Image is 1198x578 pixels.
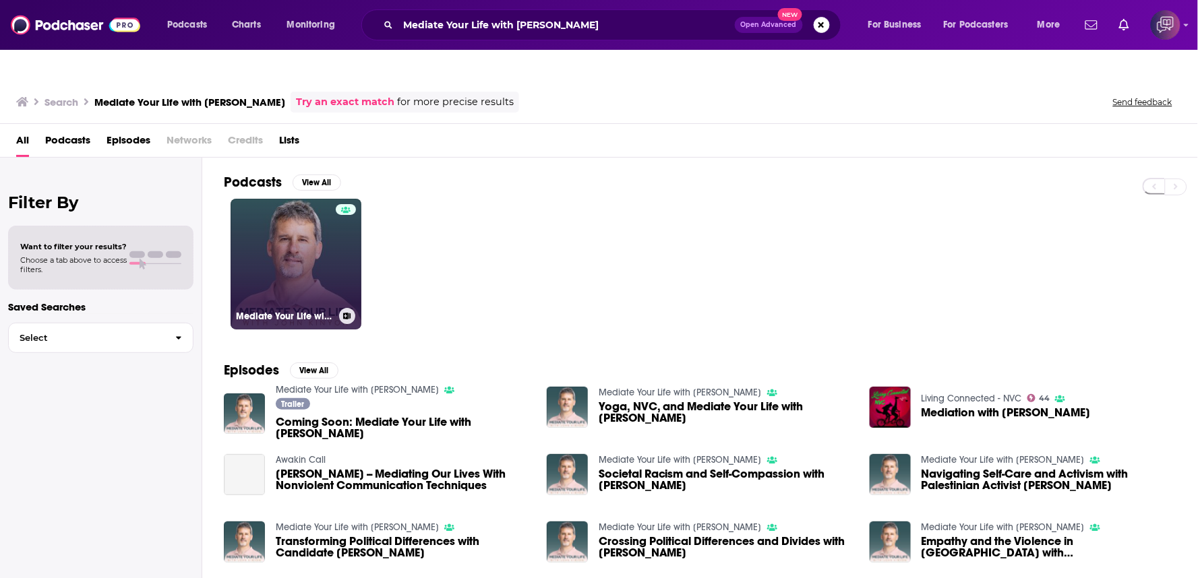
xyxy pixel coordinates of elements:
a: All [16,129,29,157]
a: Mediate Your Life with John Kinyon [276,384,439,395]
a: PodcastsView All [224,174,341,191]
span: Transforming Political Differences with Candidate [PERSON_NAME] [276,536,531,558]
span: for more precise results [397,94,514,110]
span: Navigating Self-Care and Activism with Palestinian Activist [PERSON_NAME] [922,468,1176,491]
span: Coming Soon: Mediate Your Life with [PERSON_NAME] [276,416,531,439]
span: Logged in as corioliscompany [1151,10,1180,40]
img: Yoga, NVC, and Mediate Your Life with Nat Kendall [547,387,588,428]
button: open menu [158,14,224,36]
span: Podcasts [167,15,207,34]
a: John Kinyon -- Mediating Our Lives With Nonviolent Communication Techniques [224,454,265,495]
img: Societal Racism and Self-Compassion with Janine Lyman [547,454,588,495]
a: Mediate Your Life with John Kinyon [599,387,762,398]
span: Networks [167,129,212,157]
a: Societal Racism and Self-Compassion with Janine Lyman [599,468,853,491]
a: Mediate Your Life with John Kinyon [922,521,1085,533]
img: Mediation with John Kinyon [870,387,911,428]
a: 44 [1027,394,1050,402]
a: Episodes [107,129,150,157]
a: Charts [223,14,269,36]
a: Coming Soon: Mediate Your Life with John Kinyon [276,416,531,439]
span: Charts [232,15,261,34]
a: EpisodesView All [224,362,338,379]
img: Coming Soon: Mediate Your Life with John Kinyon [224,393,265,435]
a: John Kinyon -- Mediating Our Lives With Nonviolent Communication Techniques [276,468,531,491]
button: open menu [859,14,938,36]
a: Mediate Your Life with John Kinyon [276,521,439,533]
span: Yoga, NVC, and Mediate Your Life with [PERSON_NAME] [599,401,853,424]
a: Crossing Political Differences and Divides with Cory Tyler [599,536,853,558]
span: Select [9,333,164,342]
button: Select [8,323,193,353]
img: Navigating Self-Care and Activism with Palestinian Activist Ashira Darwish [870,454,911,495]
button: View All [293,174,341,191]
h3: Mediate Your Life with [PERSON_NAME] [236,311,334,322]
button: Show profile menu [1151,10,1180,40]
span: Credits [228,129,263,157]
h3: Mediate Your Life with [PERSON_NAME] [94,96,285,108]
a: Lists [279,129,299,157]
span: Societal Racism and Self-Compassion with [PERSON_NAME] [599,468,853,491]
a: Mediate Your Life with [PERSON_NAME] [231,199,361,329]
img: Crossing Political Differences and Divides with Cory Tyler [547,521,588,563]
a: Yoga, NVC, and Mediate Your Life with Nat Kendall [599,401,853,424]
img: Empathy and the Violence in Palestine with Rasha (Part 2) [870,521,911,563]
a: Try an exact match [296,94,394,110]
img: User Profile [1151,10,1180,40]
span: Crossing Political Differences and Divides with [PERSON_NAME] [599,536,853,558]
button: Open AdvancedNew [735,17,803,33]
a: Empathy and the Violence in Palestine with Rasha (Part 2) [922,536,1176,558]
h2: Filter By [8,193,193,212]
span: For Business [868,15,922,34]
p: Saved Searches [8,300,193,313]
img: Podchaser - Follow, Share and Rate Podcasts [11,12,140,38]
span: Mediation with [PERSON_NAME] [922,407,1091,418]
span: More [1038,15,1060,34]
span: For Podcasters [944,15,1009,34]
button: Send feedback [1109,96,1176,108]
a: Show notifications dropdown [1080,13,1103,36]
span: Monitoring [287,15,335,34]
a: Podcasts [45,129,90,157]
span: New [778,8,802,21]
a: Living Connected - NVC [922,393,1022,404]
div: Search podcasts, credits, & more... [374,9,854,40]
button: open menu [278,14,353,36]
span: Trailer [281,400,304,408]
input: Search podcasts, credits, & more... [398,14,735,36]
a: Mediation with John Kinyon [922,407,1091,418]
a: Show notifications dropdown [1114,13,1135,36]
button: open menu [1028,14,1077,36]
a: Awakin Call [276,454,326,465]
span: [PERSON_NAME] -- Mediating Our Lives With Nonviolent Communication Techniques [276,468,531,491]
a: Mediate Your Life with John Kinyon [599,454,762,465]
span: Open Advanced [741,22,797,28]
span: 44 [1039,395,1050,402]
a: Navigating Self-Care and Activism with Palestinian Activist Ashira Darwish [922,468,1176,491]
img: Transforming Political Differences with Candidate Jovanka Beckles [224,521,265,563]
span: Want to filter your results? [20,242,127,251]
a: Mediate Your Life with John Kinyon [599,521,762,533]
h2: Episodes [224,362,279,379]
h3: Search [44,96,78,108]
button: View All [290,362,338,379]
button: open menu [935,14,1028,36]
h2: Podcasts [224,174,282,191]
a: Transforming Political Differences with Candidate Jovanka Beckles [276,536,531,558]
span: Choose a tab above to access filters. [20,255,127,274]
span: Empathy and the Violence in [GEOGRAPHIC_DATA] with [DEMOGRAPHIC_DATA] (Part 2) [922,536,1176,558]
a: Mediate Your Life with John Kinyon [922,454,1085,465]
